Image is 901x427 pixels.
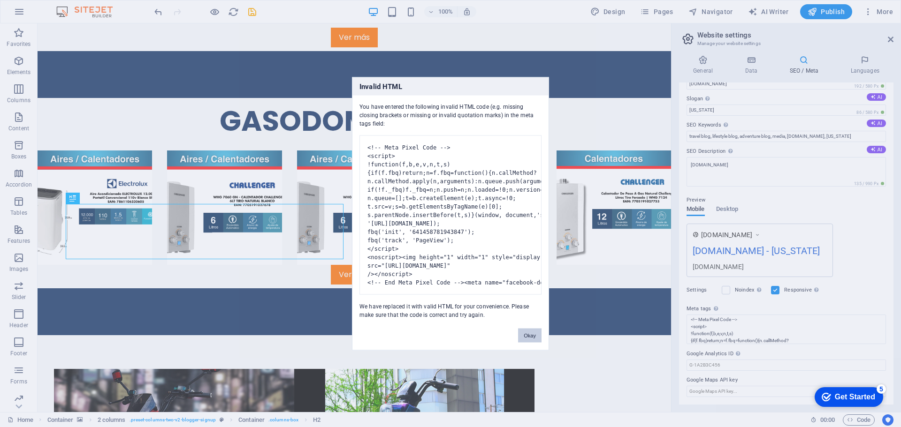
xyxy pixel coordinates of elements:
[518,328,542,342] button: Okay
[359,135,542,294] pre: <!-- Meta Pixel Code --> <script> !function(f,b,e,v,n,t,s) {if(f.fbq)return;n=f.fbq=function(){n....
[5,5,74,24] div: Get Started 5 items remaining, 0% complete
[352,77,549,95] h3: Invalid HTML
[25,10,66,19] div: Get Started
[67,2,76,11] div: 5
[352,95,549,319] div: You have entered the following invalid HTML code (e.g. missing closing brackets or missing or inv...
